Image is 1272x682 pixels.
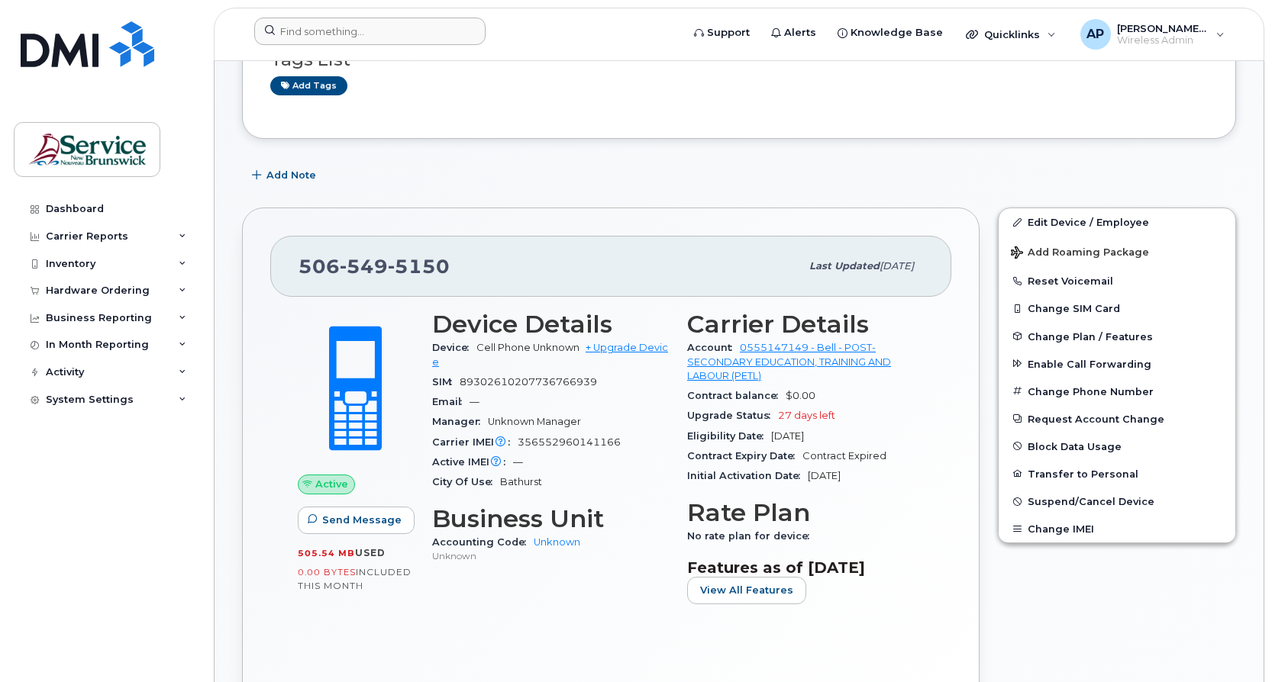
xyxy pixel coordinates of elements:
button: Add Roaming Package [999,236,1235,267]
div: Arseneau, Pierre-Luc (PETL/EPFT) [1070,19,1235,50]
span: 549 [340,255,388,278]
span: 506 [299,255,450,278]
a: Alerts [760,18,827,48]
span: [DATE] [880,260,914,272]
span: Knowledge Base [851,25,943,40]
button: Suspend/Cancel Device [999,487,1235,515]
span: 0.00 Bytes [298,567,356,577]
a: + Upgrade Device [432,342,668,367]
span: Upgrade Status [687,410,778,421]
a: Add tags [270,76,347,95]
span: Accounting Code [432,536,534,548]
span: Quicklinks [984,28,1040,40]
h3: Business Unit [432,505,669,532]
span: Initial Activation Date [687,470,808,481]
span: Send Message [322,513,402,527]
button: Add Note [242,162,329,189]
span: Enable Call Forwarding [1028,358,1151,369]
span: Change Plan / Features [1028,330,1153,342]
h3: Carrier Details [687,310,924,338]
button: Change Plan / Features [999,323,1235,350]
span: Email [432,396,470,407]
div: Quicklinks [955,19,1067,50]
span: SIM [432,376,460,388]
h3: Device Details [432,310,669,338]
span: Contract balance [687,390,786,401]
span: 505.54 MB [298,548,355,558]
span: Suspend/Cancel Device [1028,496,1154,507]
button: View All Features [687,577,806,604]
span: Add Note [266,168,316,182]
span: [DATE] [771,430,804,442]
button: Block Data Usage [999,433,1235,460]
span: 89302610207736766939 [460,376,597,388]
span: Carrier IMEI [432,436,518,448]
h3: Rate Plan [687,499,924,526]
span: Manager [432,416,488,427]
span: [DATE] [808,470,841,481]
button: Reset Voicemail [999,267,1235,294]
span: No rate plan for device [687,530,817,542]
span: 356552960141166 [518,436,621,448]
span: — [513,456,523,468]
span: View All Features [700,583,793,597]
span: 27 days left [778,410,835,421]
span: Contract Expiry Date [687,450,802,462]
a: Support [683,18,760,48]
span: Bathurst [500,476,542,487]
span: Contract Expired [802,450,886,462]
input: Find something... [254,18,486,45]
button: Request Account Change [999,405,1235,433]
a: Unknown [534,536,580,548]
span: Add Roaming Package [1011,246,1149,261]
span: Cell Phone Unknown [476,342,580,353]
p: Unknown [432,549,669,562]
h3: Tags List [270,50,1208,69]
span: Active [315,477,348,491]
button: Change Phone Number [999,378,1235,405]
span: City Of Use [432,476,500,487]
span: — [470,396,479,407]
span: used [355,547,386,558]
span: Support [707,25,750,40]
span: Unknown Manager [488,416,581,427]
span: Eligibility Date [687,430,771,442]
h3: Features as of [DATE] [687,558,924,577]
button: Transfer to Personal [999,460,1235,487]
span: Alerts [784,25,816,40]
span: $0.00 [786,390,815,401]
button: Change SIM Card [999,294,1235,322]
button: Enable Call Forwarding [999,350,1235,378]
button: Change IMEI [999,515,1235,542]
span: Last updated [809,260,880,272]
span: Account [687,342,740,353]
span: AP [1086,25,1104,43]
span: Active IMEI [432,456,513,468]
span: 5150 [388,255,450,278]
a: Edit Device / Employee [999,208,1235,236]
button: Send Message [298,507,415,534]
span: Device [432,342,476,353]
span: Wireless Admin [1117,34,1209,47]
a: 0555147149 - Bell - POST-SECONDARY EDUCATION, TRAINING AND LABOUR (PETL) [687,342,891,381]
a: Knowledge Base [827,18,954,48]
span: [PERSON_NAME] (PETL/EPFT) [1117,22,1209,34]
